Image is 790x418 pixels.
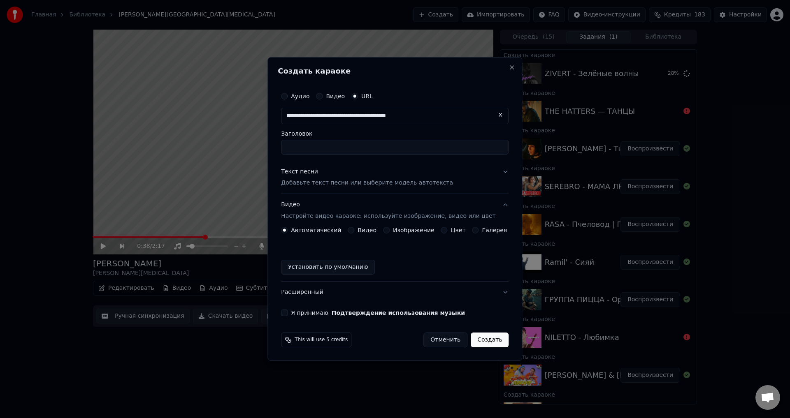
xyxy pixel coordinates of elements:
label: Изображение [393,227,434,233]
button: ВидеоНастройте видео караоке: используйте изображение, видео или цвет [281,194,509,227]
button: Я принимаю [332,310,465,316]
button: Создать [471,333,509,347]
button: Расширенный [281,282,509,303]
p: Добавьте текст песни или выберите модель автотекста [281,179,453,187]
label: Галерея [482,227,507,233]
label: Заголовок [281,131,509,136]
h2: Создать караоке [278,67,512,75]
div: ВидеоНастройте видео караоке: используйте изображение, видео или цвет [281,227,509,281]
label: Автоматический [291,227,341,233]
label: Видео [326,93,345,99]
label: URL [361,93,373,99]
label: Аудио [291,93,309,99]
span: This will use 5 credits [295,337,348,343]
button: Установить по умолчанию [281,260,375,275]
button: Текст песниДобавьте текст песни или выберите модель автотекста [281,161,509,194]
p: Настройте видео караоке: используйте изображение, видео или цвет [281,212,495,220]
label: Видео [358,227,376,233]
label: Цвет [451,227,466,233]
div: Текст песни [281,168,318,176]
button: Отменить [423,333,467,347]
div: Видео [281,201,495,221]
label: Я принимаю [291,310,465,316]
